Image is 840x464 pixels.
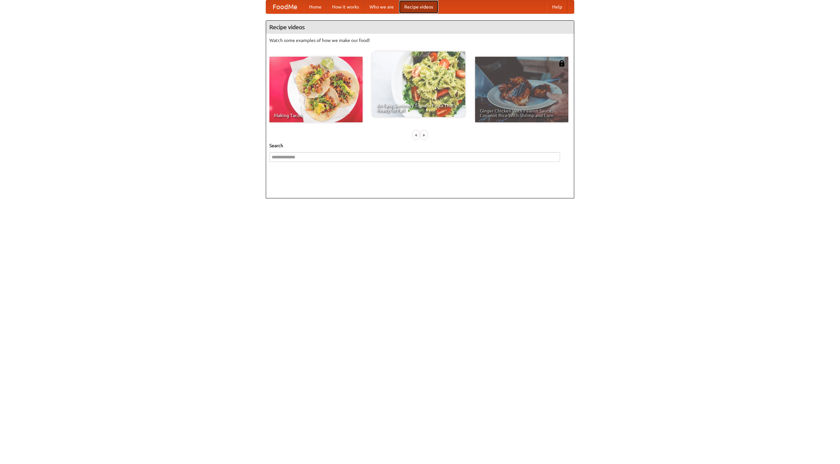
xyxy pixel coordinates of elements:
h5: Search [269,142,571,149]
span: An Easy, Summery Tomato Pasta That's Ready for Fall [377,103,461,112]
a: Recipe videos [399,0,438,13]
a: Help [547,0,567,13]
a: Home [304,0,327,13]
a: Who we are [364,0,399,13]
a: Making Tacos [269,57,363,122]
h4: Recipe videos [266,21,574,34]
span: Making Tacos [274,113,358,118]
div: « [413,131,419,139]
p: Watch some examples of how we make our food! [269,37,571,44]
a: How it works [327,0,364,13]
div: » [421,131,427,139]
img: 483408.png [558,60,565,67]
a: FoodMe [266,0,304,13]
a: An Easy, Summery Tomato Pasta That's Ready for Fall [372,51,465,117]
